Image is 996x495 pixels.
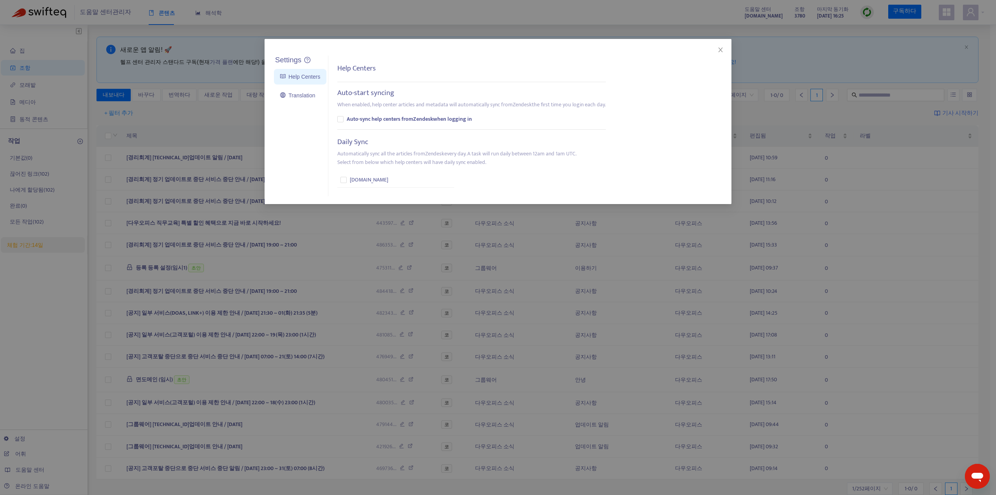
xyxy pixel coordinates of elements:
h5: Settings [275,56,302,65]
span: close [717,47,724,53]
span: [DOMAIN_NAME] [350,176,388,184]
h5: Auto-start syncing [337,89,394,98]
h5: Daily Sync [337,138,368,147]
p: Automatically sync all the articles from Zendesk every day. A task will run daily between 12am an... [337,150,577,167]
a: Help Centers [280,74,320,80]
b: Auto-sync help centers from Zendesk when logging in [347,115,472,123]
iframe: 메시징 창을 시작하는 버튼, 대화 진행 중 [965,464,990,489]
a: Translation [280,92,315,99]
button: Close [716,46,725,54]
a: question-circle [304,57,310,63]
p: When enabled, help center articles and metadata will automatically sync from Zendesk the first ti... [337,100,606,109]
h5: Help Centers [337,64,376,73]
